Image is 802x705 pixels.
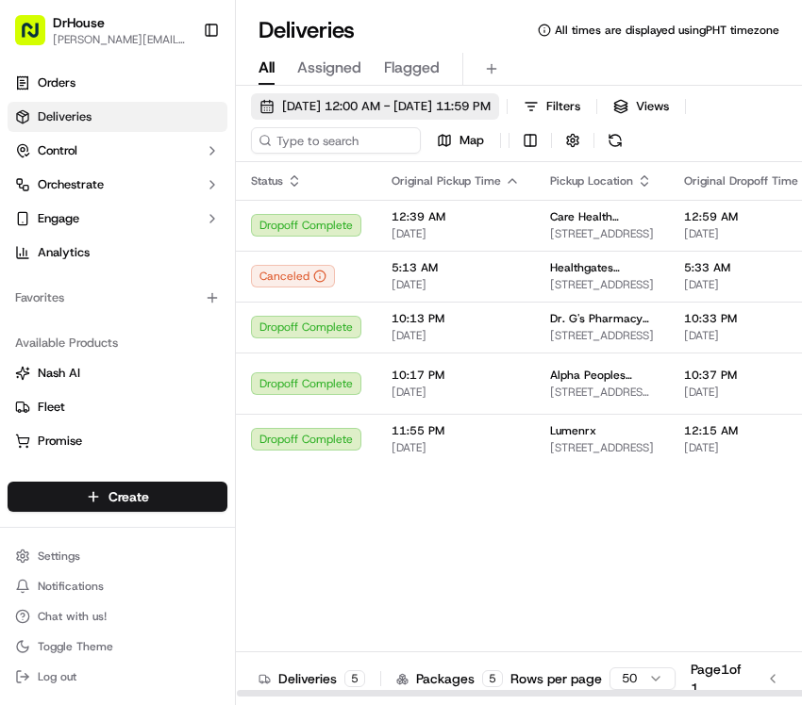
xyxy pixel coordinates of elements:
button: Promise [8,426,227,456]
h1: Deliveries [259,15,355,45]
span: Notifications [38,579,104,594]
button: Filters [515,93,589,120]
button: DrHouse[PERSON_NAME][EMAIL_ADDRESS][DOMAIN_NAME] [8,8,195,53]
span: All times are displayed using PHT timezone [555,23,779,38]
span: Deliveries [38,108,92,125]
span: [DATE] [392,226,520,241]
button: Toggle Theme [8,633,227,660]
span: 10:17 PM [392,368,520,383]
span: 12:39 AM [392,209,520,224]
span: Dr. G's Pharmacy Of Delray [550,311,654,326]
div: Deliveries [259,669,365,688]
div: Available Products [8,328,227,358]
span: Lumenrx [550,423,596,438]
span: Healthgates Pharmacy & Med Supply [550,260,654,275]
div: Page 1 of 1 [691,660,742,697]
span: Map [459,132,484,149]
span: Filters [546,98,580,115]
span: [STREET_ADDRESS][US_STATE] [550,385,654,400]
span: Analytics [38,244,90,261]
span: Alpha Peoples Drugs [550,368,654,383]
button: Engage [8,204,227,234]
span: Promise [38,433,82,450]
span: Settings [38,549,80,564]
p: Rows per page [510,669,602,688]
a: Deliveries [8,102,227,132]
div: Favorites [8,283,227,313]
span: [DATE] [392,385,520,400]
span: [DATE] 12:00 AM - [DATE] 11:59 PM [282,98,491,115]
a: Promise [15,433,220,450]
button: Create [8,482,227,512]
a: Fleet [15,399,220,416]
input: Type to search [251,127,421,154]
span: [STREET_ADDRESS] [550,277,654,292]
button: Nash AI [8,358,227,388]
span: Care Health Pharmacy [550,209,654,224]
a: Nash AI [15,365,220,382]
button: DrHouse [53,13,105,32]
button: Refresh [602,127,628,154]
button: Chat with us! [8,603,227,630]
button: Log out [8,664,227,690]
span: Create [109,487,149,506]
span: [DATE] [392,328,520,343]
button: Views [605,93,677,120]
span: 5:13 AM [392,260,520,275]
span: [STREET_ADDRESS] [550,440,654,455]
span: [DATE] [392,440,520,455]
span: Chat with us! [38,609,107,624]
span: All [259,57,275,79]
button: Fleet [8,392,227,422]
button: Map [428,127,493,154]
button: Notifications [8,573,227,599]
span: Views [636,98,669,115]
a: Powered byPylon [133,65,228,80]
span: Orders [38,74,75,91]
span: Assigned [297,57,361,79]
div: Packages [396,669,503,688]
span: 10:13 PM [392,311,520,326]
a: Analytics [8,238,227,268]
span: [DATE] [392,277,520,292]
span: Pylon [188,66,228,80]
span: Orchestrate [38,176,104,193]
span: Engage [38,210,79,227]
span: Nash AI [38,365,80,382]
button: Orchestrate [8,170,227,200]
span: Control [38,142,77,159]
span: Status [251,173,283,189]
div: 5 [344,670,365,687]
span: [STREET_ADDRESS] [550,226,654,241]
span: Original Pickup Time [392,173,501,189]
span: Flagged [384,57,440,79]
button: [DATE] 12:00 AM - [DATE] 11:59 PM [251,93,499,120]
button: Canceled [251,265,335,287]
span: [STREET_ADDRESS] [550,328,654,343]
span: Fleet [38,399,65,416]
span: Original Dropoff Time [684,173,798,189]
span: Pickup Location [550,173,633,189]
button: Control [8,136,227,166]
span: 11:55 PM [392,423,520,438]
button: [PERSON_NAME][EMAIL_ADDRESS][DOMAIN_NAME] [53,32,188,47]
span: Log out [38,669,76,684]
div: 5 [482,670,503,687]
button: Settings [8,543,227,569]
a: Orders [8,68,227,98]
span: Toggle Theme [38,639,113,654]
